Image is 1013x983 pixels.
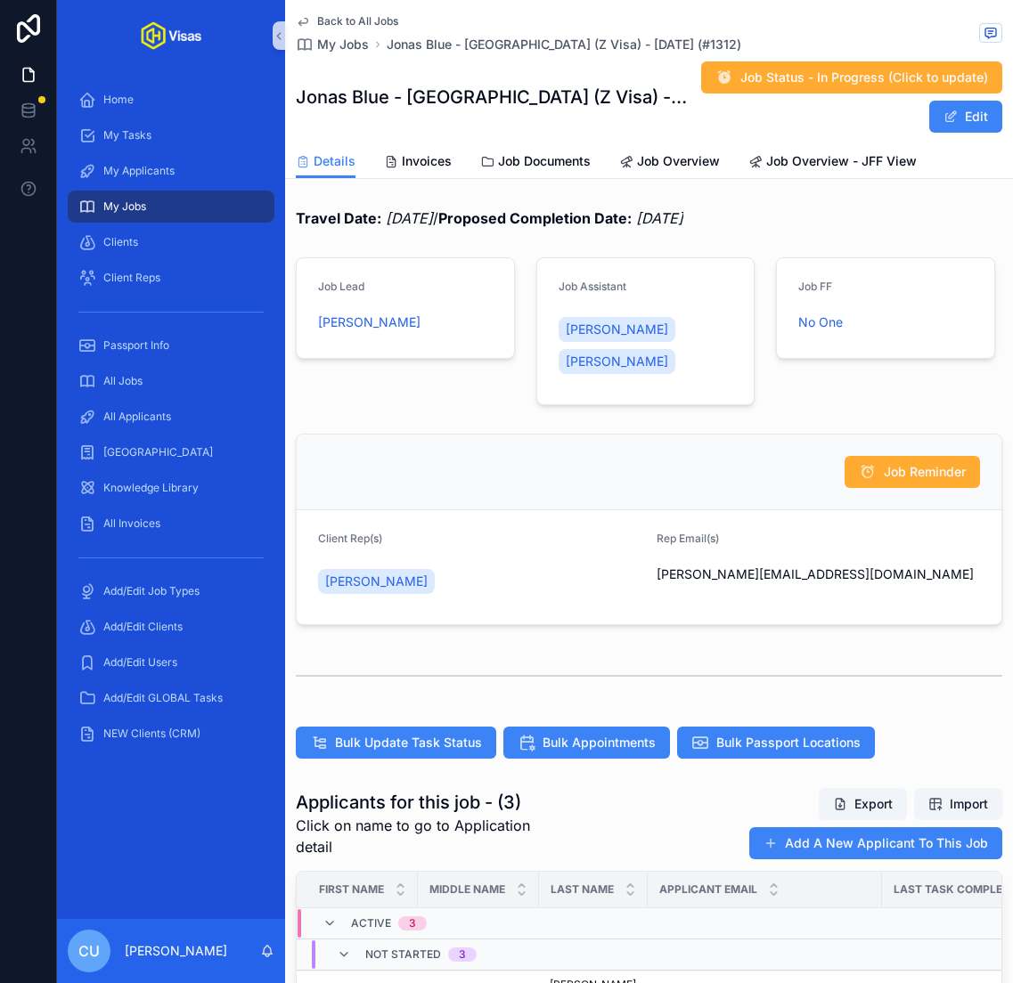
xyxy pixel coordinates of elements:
[103,691,223,705] span: Add/Edit GLOBAL Tasks
[798,313,843,331] a: No One
[103,410,171,424] span: All Applicants
[459,947,466,962] div: 3
[559,280,626,293] span: Job Assistant
[716,734,861,751] span: Bulk Passport Locations
[637,152,720,170] span: Job Overview
[103,481,199,495] span: Knowledge Library
[68,682,274,714] a: Add/Edit GLOBAL Tasks
[68,508,274,540] a: All Invoices
[749,827,1002,859] button: Add A New Applicant To This Job
[409,916,416,930] div: 3
[68,646,274,678] a: Add/Edit Users
[68,119,274,151] a: My Tasks
[929,101,1002,133] button: Edit
[503,727,670,759] button: Bulk Appointments
[559,349,675,374] a: [PERSON_NAME]
[68,436,274,468] a: [GEOGRAPHIC_DATA]
[318,532,382,545] span: Client Rep(s)
[103,338,169,353] span: Passport Info
[103,445,213,459] span: [GEOGRAPHIC_DATA]
[636,209,683,227] em: [DATE]
[296,14,398,28] a: Back to All Jobs
[296,207,683,229] span: /
[68,226,274,258] a: Clients
[103,199,146,214] span: My Jobs
[317,36,369,53] span: My Jobs
[845,456,980,488] button: Job Reminder
[68,262,274,294] a: Client Reps
[335,734,482,751] span: Bulk Update Task Status
[103,584,200,598] span: Add/Edit Job Types
[387,36,741,53] a: Jonas Blue - [GEOGRAPHIC_DATA] (Z Visa) - [DATE] (#1312)
[103,164,175,178] span: My Applicants
[429,882,505,897] span: Middle Name
[402,152,452,170] span: Invoices
[657,565,981,583] span: [PERSON_NAME][EMAIL_ADDRESS][DOMAIN_NAME]
[657,532,719,545] span: Rep Email(s)
[659,882,757,897] span: Applicant Email
[619,145,720,181] a: Job Overview
[798,280,832,293] span: Job FF
[103,374,143,388] span: All Jobs
[296,145,355,179] a: Details
[68,329,274,362] a: Passport Info
[351,916,391,930] span: Active
[318,313,421,331] a: [PERSON_NAME]
[498,152,591,170] span: Job Documents
[365,947,441,962] span: Not Started
[68,401,274,433] a: All Applicants
[566,321,668,338] span: [PERSON_NAME]
[314,152,355,170] span: Details
[141,21,201,50] img: App logo
[103,620,183,634] span: Add/Edit Clients
[677,727,875,759] button: Bulk Passport Locations
[748,145,917,181] a: Job Overview - JFF View
[950,795,988,813] span: Import
[103,271,160,285] span: Client Reps
[319,882,384,897] span: First Name
[68,191,274,223] a: My Jobs
[296,209,381,227] strong: Travel Date:
[103,655,177,670] span: Add/Edit Users
[386,209,433,227] em: [DATE]
[384,145,452,181] a: Invoices
[296,790,561,815] h1: Applicants for this job - (3)
[701,61,1002,93] button: Job Status - In Progress (Click to update)
[68,155,274,187] a: My Applicants
[296,815,561,857] span: Click on name to go to Application detail
[317,14,398,28] span: Back to All Jobs
[543,734,656,751] span: Bulk Appointments
[296,36,369,53] a: My Jobs
[125,942,227,960] p: [PERSON_NAME]
[68,365,274,397] a: All Jobs
[296,727,496,759] button: Bulk Update Task Status
[551,882,614,897] span: Last Name
[318,280,364,293] span: Job Lead
[559,317,675,342] a: [PERSON_NAME]
[766,152,917,170] span: Job Overview - JFF View
[325,573,428,590] span: [PERSON_NAME]
[819,788,907,820] button: Export
[438,209,632,227] strong: Proposed Completion Date:
[68,611,274,643] a: Add/Edit Clients
[68,84,274,116] a: Home
[884,463,966,481] span: Job Reminder
[103,93,134,107] span: Home
[68,575,274,607] a: Add/Edit Job Types
[57,71,285,773] div: scrollable content
[68,472,274,504] a: Knowledge Library
[103,235,138,249] span: Clients
[78,940,100,962] span: CU
[480,145,591,181] a: Job Documents
[318,569,435,594] a: [PERSON_NAME]
[103,516,160,531] span: All Invoices
[103,128,151,142] span: My Tasks
[740,69,988,86] span: Job Status - In Progress (Click to update)
[296,85,689,110] h1: Jonas Blue - [GEOGRAPHIC_DATA] (Z Visa) - [DATE] (#1312)
[566,353,668,370] span: [PERSON_NAME]
[103,727,200,741] span: NEW Clients (CRM)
